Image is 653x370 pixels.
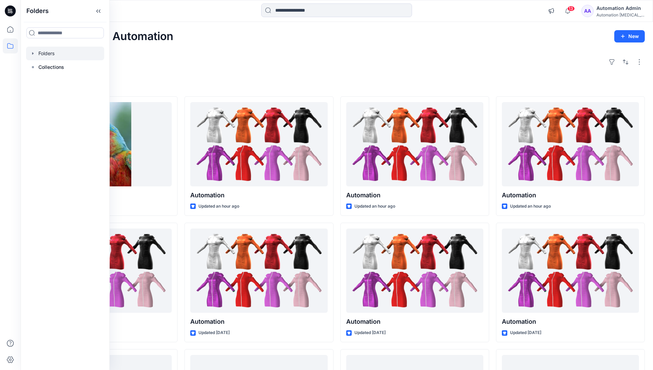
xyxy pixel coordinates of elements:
span: 13 [567,6,575,11]
h4: Styles [29,81,645,89]
p: Updated an hour ago [198,203,239,210]
div: Automation [MEDICAL_DATA]... [596,12,644,17]
p: Automation [502,190,639,200]
p: Updated [DATE] [354,329,386,336]
a: Automation [190,102,327,187]
p: Updated [DATE] [510,329,541,336]
p: Updated an hour ago [510,203,551,210]
p: Automation [190,317,327,326]
div: AA [581,5,594,17]
p: Automation [346,190,483,200]
p: Automation [502,317,639,326]
a: Automation [346,102,483,187]
p: Collections [38,63,64,71]
a: Automation [502,102,639,187]
p: Automation [346,317,483,326]
a: Automation [502,229,639,313]
button: New [614,30,645,42]
a: Automation [190,229,327,313]
a: Automation [346,229,483,313]
p: Updated an hour ago [354,203,395,210]
div: Automation Admin [596,4,644,12]
p: Updated [DATE] [198,329,230,336]
p: Automation [190,190,327,200]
